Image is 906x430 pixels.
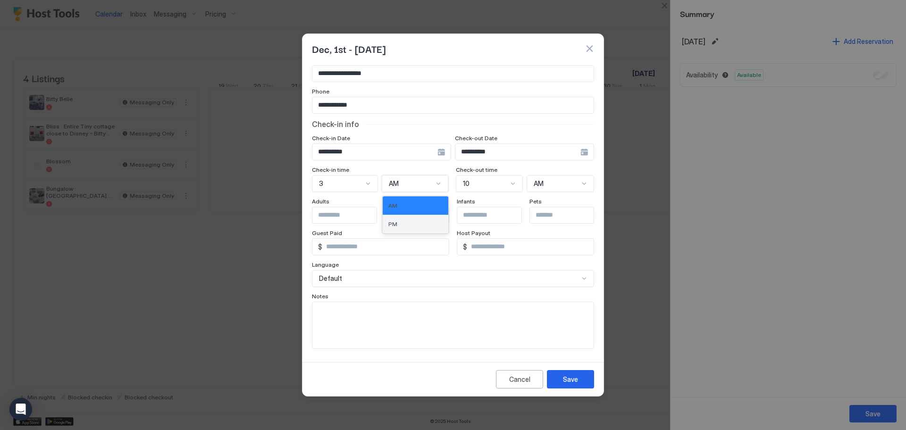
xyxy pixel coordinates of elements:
input: Input Field [312,97,594,113]
button: Cancel [496,370,543,388]
input: Input Field [312,207,390,223]
input: Input Field [312,66,594,82]
span: AM [389,179,399,188]
div: Save [563,374,578,384]
textarea: Input Field [312,302,594,348]
span: Phone [312,88,329,95]
div: Cancel [509,374,530,384]
input: Input Field [312,144,437,160]
span: PM [388,220,397,228]
span: Infants [457,198,475,205]
span: AM [534,179,544,188]
span: Check-out Date [455,135,497,142]
span: AM [388,202,397,209]
span: 10 [463,179,470,188]
button: Save [547,370,594,388]
input: Input Field [455,144,580,160]
span: Check-out time [456,166,497,173]
span: $ [463,243,467,251]
span: Check-in time [312,166,349,173]
input: Input Field [322,239,449,255]
span: Pets [529,198,542,205]
input: Input Field [457,207,535,223]
span: Check-in info [312,119,359,129]
span: Language [312,261,339,268]
span: 3 [319,179,323,188]
span: Dec, 1st - [DATE] [312,42,386,56]
span: Host Payout [457,229,490,236]
span: $ [318,243,322,251]
div: Open Intercom Messenger [9,398,32,421]
span: Guest Paid [312,229,342,236]
input: Input Field [530,207,607,223]
span: Notes [312,293,328,300]
input: Input Field [467,239,594,255]
span: Adults [312,198,329,205]
span: Default [319,274,342,283]
span: Check-in Date [312,135,350,142]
